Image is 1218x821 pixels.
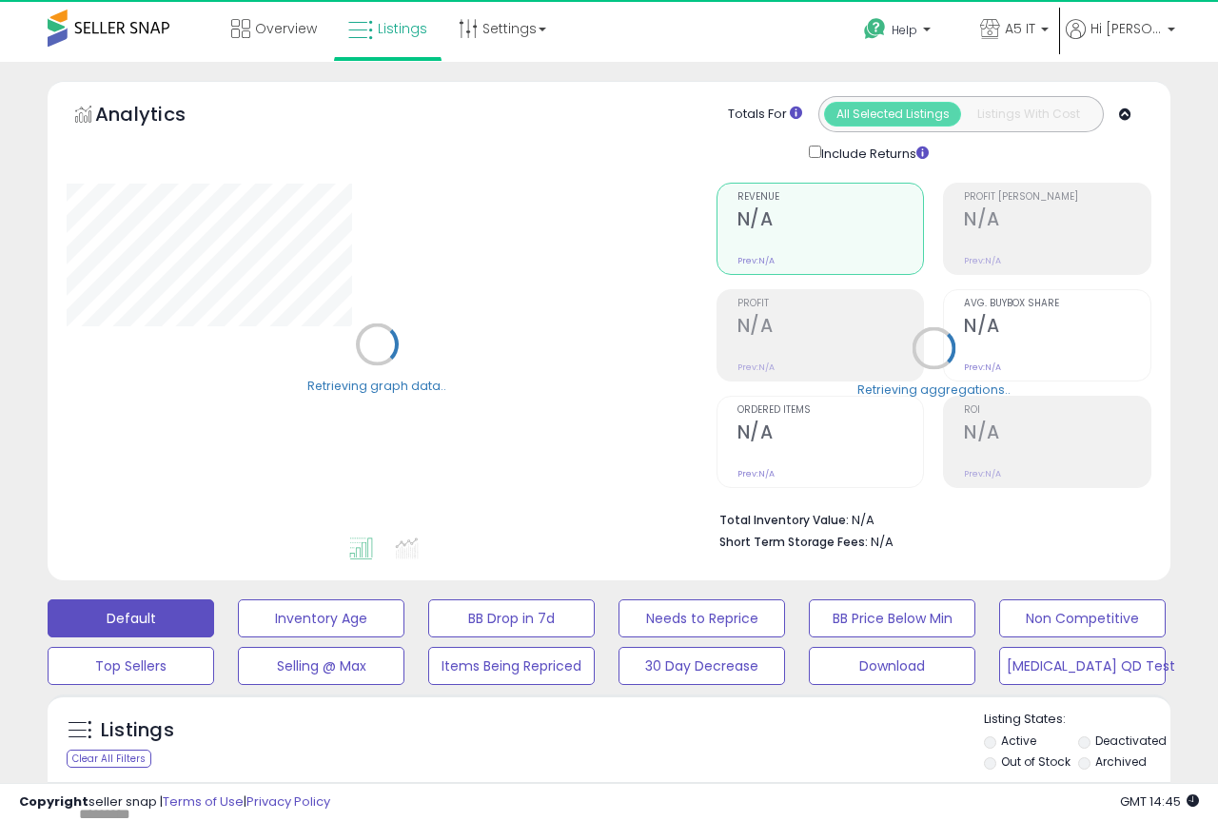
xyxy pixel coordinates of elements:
[999,647,1166,685] button: [MEDICAL_DATA] QD Test
[857,381,1011,398] div: Retrieving aggregations..
[863,17,887,41] i: Get Help
[1066,19,1175,62] a: Hi [PERSON_NAME]
[824,102,961,127] button: All Selected Listings
[892,22,917,38] span: Help
[728,106,802,124] div: Totals For
[48,647,214,685] button: Top Sellers
[1090,19,1162,38] span: Hi [PERSON_NAME]
[849,3,963,62] a: Help
[19,792,88,811] strong: Copyright
[48,599,214,637] button: Default
[619,647,785,685] button: 30 Day Decrease
[809,647,975,685] button: Download
[307,377,446,394] div: Retrieving graph data..
[619,599,785,637] button: Needs to Reprice
[1005,19,1035,38] span: A5 IT
[428,647,595,685] button: Items Being Repriced
[255,19,317,38] span: Overview
[809,599,975,637] button: BB Price Below Min
[95,101,223,132] h5: Analytics
[19,793,330,811] div: seller snap | |
[238,647,404,685] button: Selling @ Max
[428,599,595,637] button: BB Drop in 7d
[378,19,427,38] span: Listings
[960,102,1097,127] button: Listings With Cost
[999,599,1166,637] button: Non Competitive
[795,142,952,164] div: Include Returns
[238,599,404,637] button: Inventory Age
